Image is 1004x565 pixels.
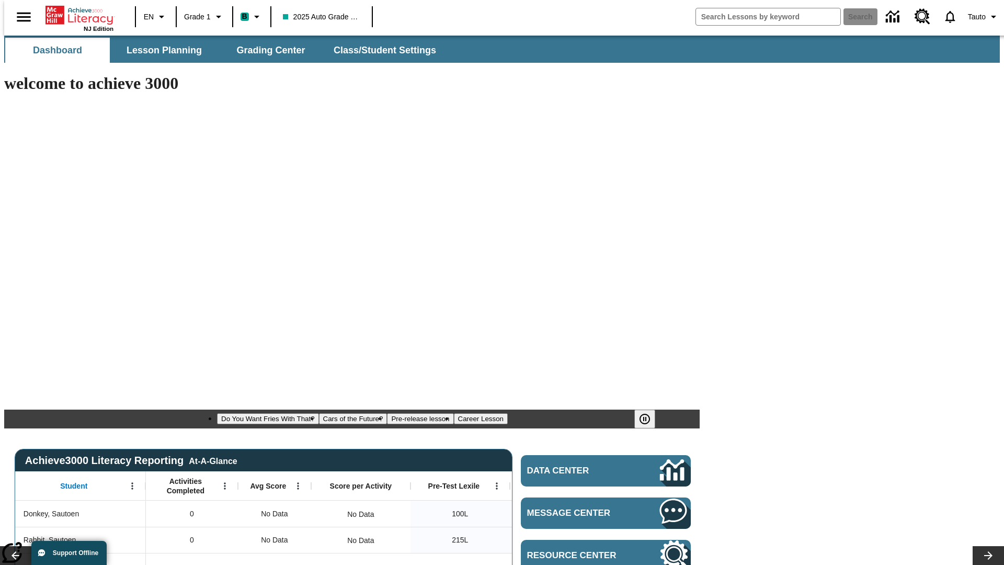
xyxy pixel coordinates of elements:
h1: welcome to achieve 3000 [4,74,700,93]
div: No Data, Donkey, Sautoen [342,504,379,525]
a: Notifications [937,3,964,30]
span: Pre-Test Lexile [428,481,480,491]
span: B [242,10,247,23]
a: Resource Center, Will open in new tab [908,3,937,31]
button: Lesson carousel, Next [973,546,1004,565]
span: Achieve3000 Literacy Reporting [25,455,237,467]
div: SubNavbar [4,38,446,63]
span: 2025 Auto Grade 1 A [283,12,360,22]
button: Grading Center [219,38,323,63]
div: No Data, Rabbit, Sautoen [342,530,379,551]
div: No Data, Rabbit, Sautoen [238,527,311,553]
button: Slide 2 Cars of the Future? [319,413,387,424]
div: 0, Donkey, Sautoen [146,501,238,527]
input: search field [696,8,840,25]
span: Activities Completed [151,477,220,495]
button: Profile/Settings [964,7,1004,26]
span: Class/Student Settings [334,44,436,56]
span: Support Offline [53,549,98,557]
span: Tauto [968,12,986,22]
div: 0, Rabbit, Sautoen [146,527,238,553]
button: Open Menu [124,478,140,494]
span: Grade 1 [184,12,211,22]
span: Rabbit, Sautoen [24,535,76,546]
span: Data Center [527,466,625,476]
div: Pause [634,410,666,428]
span: Score per Activity [330,481,392,491]
div: Home [45,4,113,32]
button: Slide 4 Career Lesson [454,413,508,424]
div: No Data, Donkey, Sautoen [238,501,311,527]
span: No Data [256,503,293,525]
div: SubNavbar [4,36,1000,63]
span: Resource Center [527,550,629,561]
span: EN [144,12,154,22]
button: Open Menu [217,478,233,494]
button: Boost Class color is teal. Change class color [236,7,267,26]
button: Lesson Planning [112,38,216,63]
button: Open side menu [8,2,39,32]
a: Data Center [521,455,691,487]
button: Slide 1 Do You Want Fries With That? [217,413,319,424]
button: Dashboard [5,38,110,63]
button: Slide 3 Pre-release lesson [387,413,453,424]
button: Support Offline [31,541,107,565]
span: Grading Center [236,44,305,56]
span: NJ Edition [84,26,113,32]
a: Data Center [880,3,908,31]
span: 0 [190,535,194,546]
span: 215 Lexile, Rabbit, Sautoen [452,535,468,546]
button: Language: EN, Select a language [139,7,173,26]
button: Open Menu [489,478,505,494]
span: Student [60,481,87,491]
button: Class/Student Settings [325,38,444,63]
span: Avg Score [250,481,286,491]
div: Beginning reader 100 Lexile, ER, Based on the Lexile Reading measure, student is an Emerging Read... [510,501,609,527]
span: No Data [256,529,293,551]
button: Grade: Grade 1, Select a grade [180,7,229,26]
button: Open Menu [290,478,306,494]
div: Beginning reader 215 Lexile, ER, Based on the Lexile Reading measure, student is an Emerging Read... [510,527,609,553]
span: 0 [190,508,194,519]
span: Dashboard [33,44,82,56]
span: Message Center [527,508,629,518]
span: 100 Lexile, Donkey, Sautoen [452,508,468,519]
div: At-A-Glance [189,455,237,466]
a: Message Center [521,498,691,529]
span: Lesson Planning [127,44,202,56]
a: Home [45,5,113,26]
span: Donkey, Sautoen [24,508,79,519]
button: Pause [634,410,655,428]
